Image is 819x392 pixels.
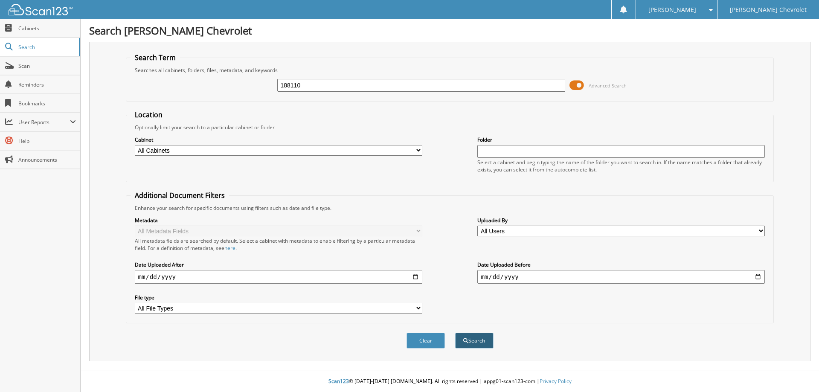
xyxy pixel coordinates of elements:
[89,23,810,38] h1: Search [PERSON_NAME] Chevrolet
[135,217,422,224] label: Metadata
[477,136,765,143] label: Folder
[135,261,422,268] label: Date Uploaded After
[455,333,494,348] button: Search
[135,136,422,143] label: Cabinet
[477,270,765,284] input: end
[81,371,819,392] div: © [DATE]-[DATE] [DOMAIN_NAME]. All rights reserved | appg01-scan123-com |
[131,110,167,119] legend: Location
[477,217,765,224] label: Uploaded By
[18,119,70,126] span: User Reports
[18,44,75,51] span: Search
[18,81,76,88] span: Reminders
[328,377,349,385] span: Scan123
[131,124,770,131] div: Optionally limit your search to a particular cabinet or folder
[18,25,76,32] span: Cabinets
[776,351,819,392] iframe: Chat Widget
[9,4,73,15] img: scan123-logo-white.svg
[135,294,422,301] label: File type
[18,137,76,145] span: Help
[131,191,229,200] legend: Additional Document Filters
[18,156,76,163] span: Announcements
[589,82,627,89] span: Advanced Search
[648,7,696,12] span: [PERSON_NAME]
[18,62,76,70] span: Scan
[224,244,235,252] a: here
[131,204,770,212] div: Enhance your search for specific documents using filters such as date and file type.
[135,270,422,284] input: start
[135,237,422,252] div: All metadata fields are searched by default. Select a cabinet with metadata to enable filtering b...
[540,377,572,385] a: Privacy Policy
[18,100,76,107] span: Bookmarks
[131,67,770,74] div: Searches all cabinets, folders, files, metadata, and keywords
[730,7,807,12] span: [PERSON_NAME] Chevrolet
[131,53,180,62] legend: Search Term
[407,333,445,348] button: Clear
[477,261,765,268] label: Date Uploaded Before
[477,159,765,173] div: Select a cabinet and begin typing the name of the folder you want to search in. If the name match...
